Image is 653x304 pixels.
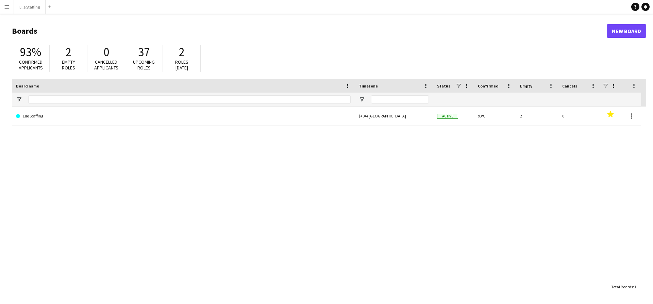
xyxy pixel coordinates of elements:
a: New Board [607,24,646,38]
span: 37 [138,45,150,60]
input: Timezone Filter Input [371,95,429,103]
div: : [611,280,636,293]
span: Upcoming roles [133,59,155,71]
span: 1 [634,284,636,289]
span: 93% [20,45,41,60]
span: Confirmed [478,83,499,89]
a: Elle Staffing [16,107,351,126]
button: Elle Staffing [14,0,46,14]
div: (+04) [GEOGRAPHIC_DATA] [355,107,433,125]
div: 93% [474,107,516,125]
div: 0 [558,107,600,125]
span: Active [437,114,458,119]
input: Board name Filter Input [28,95,351,103]
span: Status [437,83,450,89]
span: 2 [66,45,71,60]
button: Open Filter Menu [359,96,365,102]
span: Empty [520,83,532,89]
span: Total Boards [611,284,633,289]
button: Open Filter Menu [16,96,22,102]
span: Empty roles [62,59,75,71]
span: Board name [16,83,39,89]
h1: Boards [12,26,607,36]
span: 2 [179,45,185,60]
span: Cancelled applicants [94,59,118,71]
span: Roles [DATE] [175,59,188,71]
span: Timezone [359,83,378,89]
span: Confirmed applicants [19,59,43,71]
span: Cancels [562,83,577,89]
span: 0 [103,45,109,60]
div: 2 [516,107,558,125]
